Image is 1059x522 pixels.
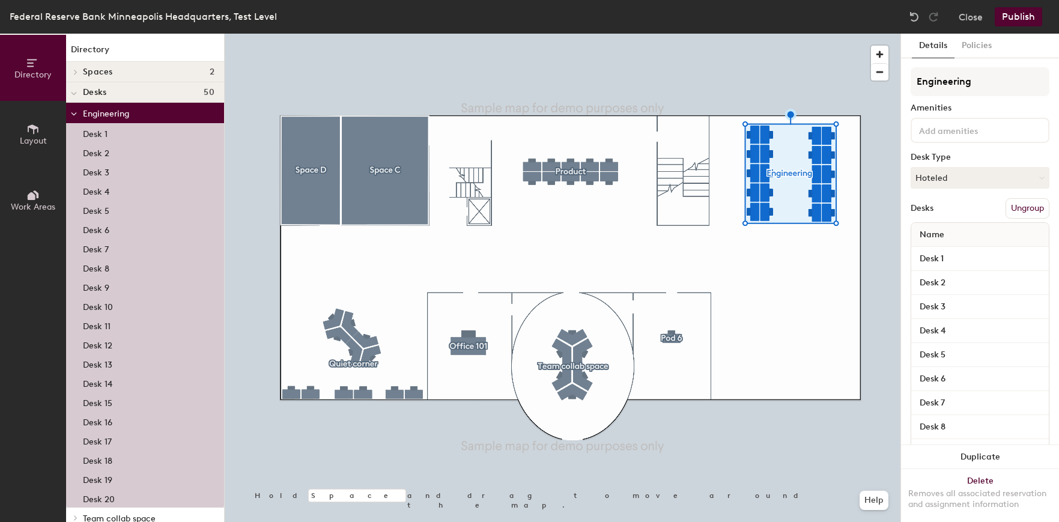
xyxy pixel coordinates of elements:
[83,414,112,428] p: Desk 16
[908,488,1052,510] div: Removes all associated reservation and assignment information
[917,123,1025,137] input: Add amenities
[83,202,109,216] p: Desk 5
[83,183,109,197] p: Desk 4
[83,299,113,312] p: Desk 10
[210,67,214,77] span: 2
[83,433,112,447] p: Desk 17
[11,202,55,212] span: Work Areas
[83,145,109,159] p: Desk 2
[911,204,933,213] div: Desks
[83,164,109,178] p: Desk 3
[83,88,106,97] span: Desks
[83,452,112,466] p: Desk 18
[83,318,111,332] p: Desk 11
[1006,198,1049,219] button: Ungroup
[10,9,277,24] div: Federal Reserve Bank Minneapolis Headquarters, Test Level
[914,371,1046,387] input: Unnamed desk
[914,347,1046,363] input: Unnamed desk
[914,395,1046,411] input: Unnamed desk
[927,11,939,23] img: Redo
[83,67,113,77] span: Spaces
[908,11,920,23] img: Undo
[20,136,47,146] span: Layout
[83,126,108,139] p: Desk 1
[83,241,109,255] p: Desk 7
[901,445,1059,469] button: Duplicate
[83,491,115,505] p: Desk 20
[914,224,950,246] span: Name
[83,395,112,408] p: Desk 15
[83,109,129,119] span: Engineering
[914,275,1046,291] input: Unnamed desk
[860,491,888,510] button: Help
[83,279,109,293] p: Desk 9
[83,260,109,274] p: Desk 8
[912,34,954,58] button: Details
[83,337,112,351] p: Desk 12
[914,419,1046,436] input: Unnamed desk
[911,103,1049,113] div: Amenities
[204,88,214,97] span: 50
[914,299,1046,315] input: Unnamed desk
[66,43,224,62] h1: Directory
[914,443,1046,460] input: Unnamed desk
[914,323,1046,339] input: Unnamed desk
[995,7,1042,26] button: Publish
[911,167,1049,189] button: Hoteled
[83,356,112,370] p: Desk 13
[959,7,983,26] button: Close
[911,153,1049,162] div: Desk Type
[914,250,1046,267] input: Unnamed desk
[954,34,999,58] button: Policies
[14,70,52,80] span: Directory
[83,222,109,235] p: Desk 6
[83,472,112,485] p: Desk 19
[901,469,1059,522] button: DeleteRemoves all associated reservation and assignment information
[83,375,112,389] p: Desk 14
